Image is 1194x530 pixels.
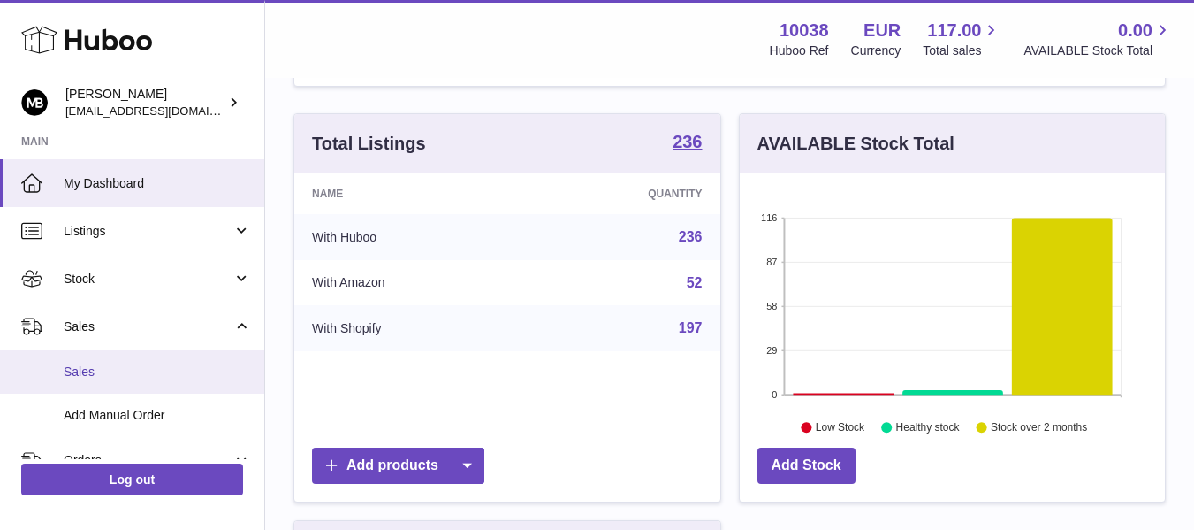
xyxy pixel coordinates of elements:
[21,89,48,116] img: hi@margotbardot.com
[679,320,703,335] a: 197
[770,42,829,59] div: Huboo Ref
[312,448,484,484] a: Add products
[294,305,527,351] td: With Shopify
[679,229,703,244] a: 236
[673,133,702,154] a: 236
[65,104,260,118] span: [EMAIL_ADDRESS][DOMAIN_NAME]
[851,42,901,59] div: Currency
[772,389,777,400] text: 0
[64,364,251,380] span: Sales
[65,86,224,119] div: [PERSON_NAME]
[312,132,426,156] h3: Total Listings
[527,173,719,214] th: Quantity
[294,260,527,306] td: With Amazon
[1023,19,1173,59] a: 0.00 AVAILABLE Stock Total
[294,173,527,214] th: Name
[64,319,232,335] span: Sales
[766,345,777,356] text: 29
[766,257,777,267] text: 87
[927,19,981,42] span: 117.00
[757,448,856,484] a: Add Stock
[687,275,703,290] a: 52
[761,212,777,223] text: 116
[673,133,702,150] strong: 236
[64,223,232,240] span: Listings
[895,421,960,434] text: Healthy stock
[991,421,1087,434] text: Stock over 2 months
[64,452,232,469] span: Orders
[815,421,864,434] text: Low Stock
[1023,42,1173,59] span: AVAILABLE Stock Total
[923,19,1001,59] a: 117.00 Total sales
[766,301,777,311] text: 58
[757,132,954,156] h3: AVAILABLE Stock Total
[294,214,527,260] td: With Huboo
[780,19,829,42] strong: 10038
[64,407,251,424] span: Add Manual Order
[863,19,901,42] strong: EUR
[923,42,1001,59] span: Total sales
[64,271,232,288] span: Stock
[64,175,251,192] span: My Dashboard
[1118,19,1152,42] span: 0.00
[21,464,243,495] a: Log out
